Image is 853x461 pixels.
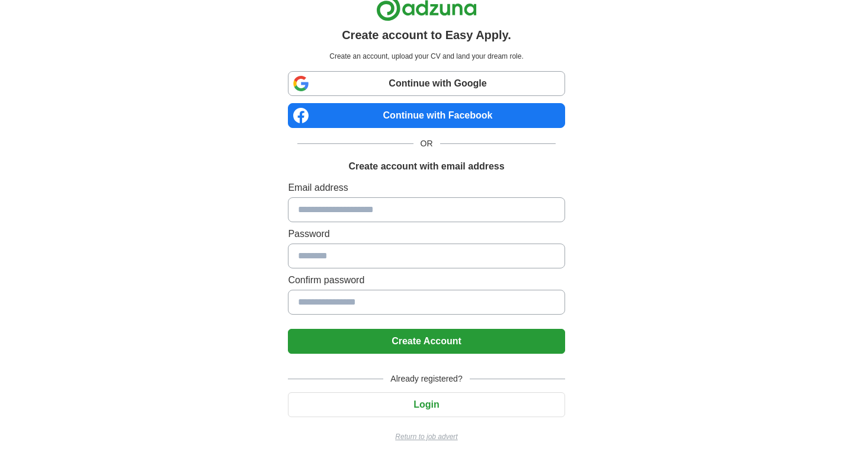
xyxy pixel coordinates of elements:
a: Continue with Facebook [288,103,565,128]
button: Login [288,392,565,417]
h1: Create account with email address [348,159,504,174]
h1: Create account to Easy Apply. [342,26,511,44]
a: Return to job advert [288,431,565,442]
label: Password [288,227,565,241]
span: Already registered? [383,373,469,385]
a: Login [288,399,565,409]
button: Create Account [288,329,565,354]
label: Confirm password [288,273,565,287]
span: OR [413,137,440,150]
a: Continue with Google [288,71,565,96]
label: Email address [288,181,565,195]
p: Create an account, upload your CV and land your dream role. [290,51,562,62]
